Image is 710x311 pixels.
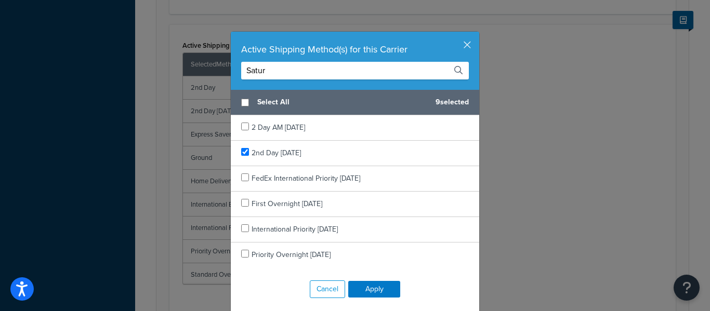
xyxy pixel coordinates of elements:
[231,90,479,115] div: 9 selected
[252,173,360,184] span: FedEx International Priority [DATE]
[252,249,331,260] span: Priority Overnight [DATE]
[252,147,301,158] span: 2nd Day [DATE]
[257,95,427,110] span: Select All
[252,122,305,133] span: 2 Day AM [DATE]
[241,42,469,57] div: Active Shipping Method(s) for this Carrier
[241,62,469,79] input: Search
[252,198,322,209] span: First Overnight [DATE]
[310,280,345,298] button: Cancel
[252,224,338,235] span: International Priority [DATE]
[348,281,400,298] button: Apply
